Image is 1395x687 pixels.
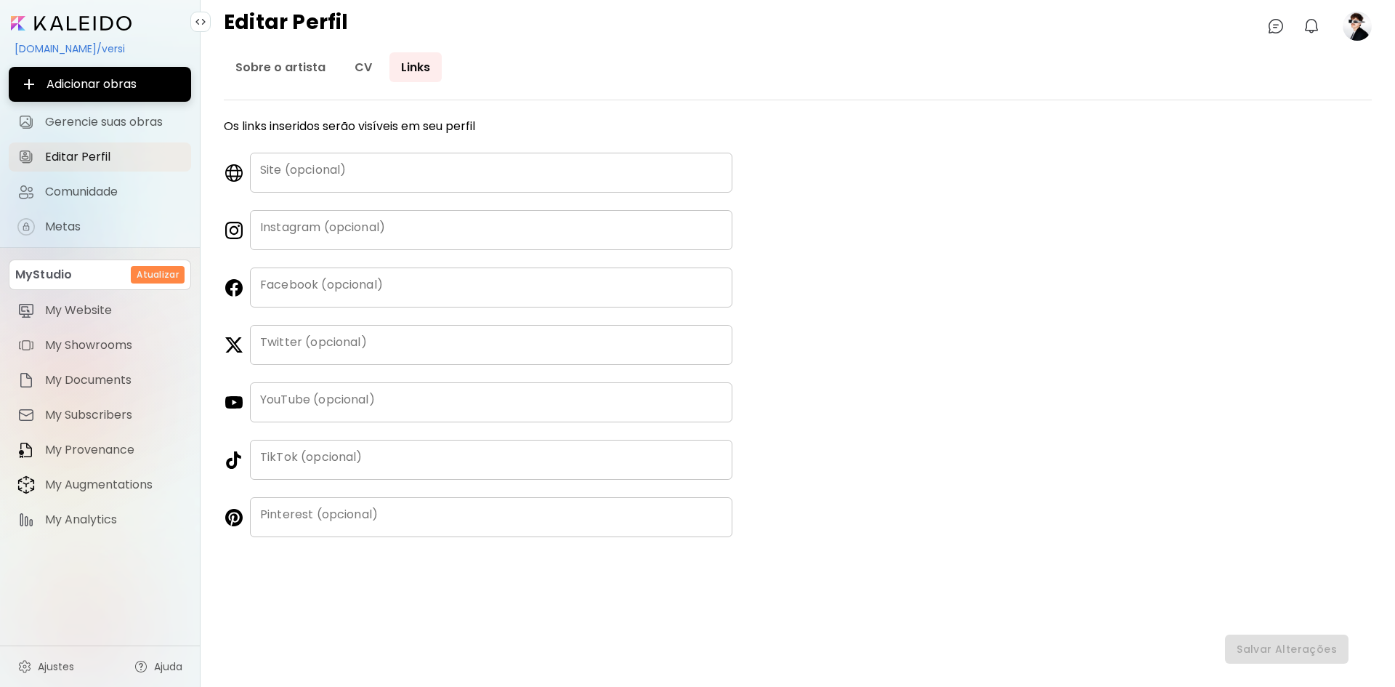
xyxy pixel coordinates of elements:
[20,76,179,93] span: Adicionar obras
[17,406,35,424] img: item
[45,513,182,527] span: My Analytics
[17,337,35,354] img: item
[224,451,241,469] img: tiktok
[45,115,182,129] span: Gerencie suas obras
[1299,14,1324,39] button: bellIcon
[9,108,191,137] a: Gerencie suas obras iconGerencie suas obras
[9,212,191,241] a: iconcompleteMetas
[9,67,191,102] button: Adicionar obras
[9,331,191,360] a: itemMy Showrooms
[137,268,179,281] h6: Atualizar
[1303,17,1320,35] img: bellIcon
[9,142,191,172] a: Editar Perfil iconEditar Perfil
[154,659,182,674] span: Ajuda
[224,164,243,182] img: personalWebsite
[9,505,191,534] a: itemMy Analytics
[45,185,182,199] span: Comunidade
[389,52,442,82] a: Links
[125,652,191,681] a: Ajuda
[17,148,35,166] img: Editar Perfil icon
[9,36,191,61] div: [DOMAIN_NAME]/versi
[9,366,191,395] a: itemMy Documents
[224,118,732,135] h5: Os links inseridos serão visíveis em seu perfil
[17,475,35,494] img: item
[343,52,384,82] a: CV
[45,338,182,353] span: My Showrooms
[224,394,243,411] img: youtube
[9,401,191,430] a: itemMy Subscribers
[9,435,191,465] a: itemMy Provenance
[9,652,83,681] a: Ajustes
[224,222,243,239] img: instagram
[45,408,182,422] span: My Subscribers
[224,52,337,82] a: Sobre o artista
[17,302,35,319] img: item
[9,177,191,206] a: Comunidade iconComunidade
[38,659,74,674] span: Ajustes
[9,296,191,325] a: itemMy Website
[17,441,35,459] img: item
[45,150,182,164] span: Editar Perfil
[45,478,182,492] span: My Augmentations
[45,373,182,387] span: My Documents
[17,511,35,529] img: item
[224,509,243,526] img: pinterest
[45,443,182,457] span: My Provenance
[224,12,349,41] h4: Editar Perfil
[17,113,35,131] img: Gerencie suas obras icon
[9,470,191,499] a: itemMy Augmentations
[1267,17,1285,35] img: chatIcon
[15,266,72,284] p: MyStudio
[224,337,243,354] img: twitter
[134,659,148,674] img: help
[224,279,243,297] img: facebook
[195,16,206,28] img: collapse
[17,659,32,674] img: settings
[17,183,35,201] img: Comunidade icon
[45,303,182,318] span: My Website
[45,220,182,234] span: Metas
[17,371,35,389] img: item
